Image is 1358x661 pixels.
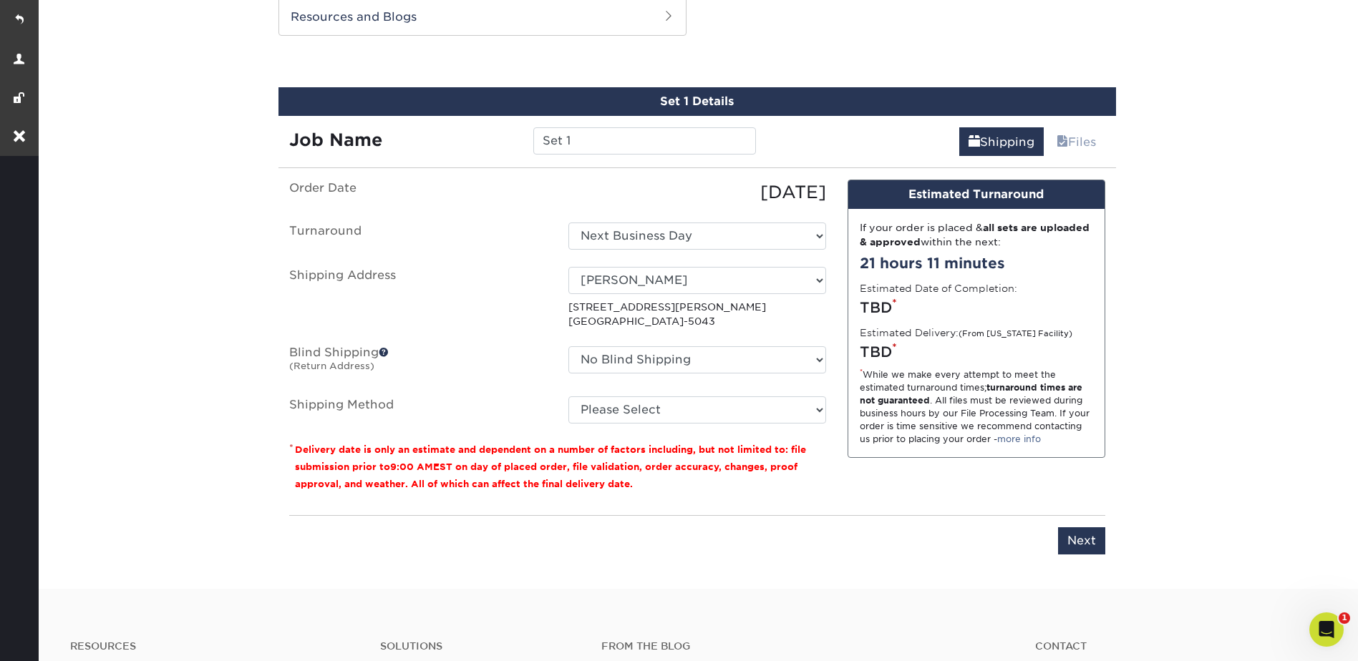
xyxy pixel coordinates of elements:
div: 21 hours 11 minutes [860,253,1093,274]
div: If your order is placed & within the next: [860,220,1093,250]
a: Files [1047,127,1105,156]
a: Shipping [959,127,1044,156]
span: 1 [1339,612,1350,624]
div: Estimated Turnaround [848,180,1105,209]
h4: From the Blog [601,640,996,652]
label: Shipping Method [278,396,558,423]
strong: turnaround times are not guaranteed [860,382,1082,406]
input: Enter a job name [533,127,756,155]
strong: Job Name [289,129,382,150]
label: Turnaround [278,222,558,250]
div: [DATE] [558,180,837,205]
span: files [1057,135,1068,149]
span: shipping [969,135,980,149]
input: Next [1058,527,1105,554]
a: Contact [1035,640,1324,652]
div: While we make every attempt to meet the estimated turnaround times; . All files must be reviewed ... [860,368,1093,446]
label: Estimated Delivery: [860,325,1072,340]
h4: Solutions [380,640,580,652]
label: Estimated Date of Completion: [860,281,1017,295]
div: TBD [860,297,1093,318]
small: (From [US_STATE] Facility) [959,329,1072,338]
p: [STREET_ADDRESS][PERSON_NAME] [GEOGRAPHIC_DATA]-5043 [568,300,826,329]
label: Shipping Address [278,267,558,329]
iframe: Google Customer Reviews [4,617,122,656]
small: Delivery date is only an estimate and dependent on a number of factors including, but not limited... [295,444,806,489]
small: (Return Address) [289,361,374,371]
div: Set 1 Details [278,87,1116,116]
h4: Resources [70,640,359,652]
span: 9:00 AM [390,461,433,472]
label: Blind Shipping [278,346,558,379]
div: TBD [860,341,1093,363]
a: more info [997,434,1041,444]
iframe: Intercom live chat [1309,612,1344,647]
label: Order Date [278,180,558,205]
